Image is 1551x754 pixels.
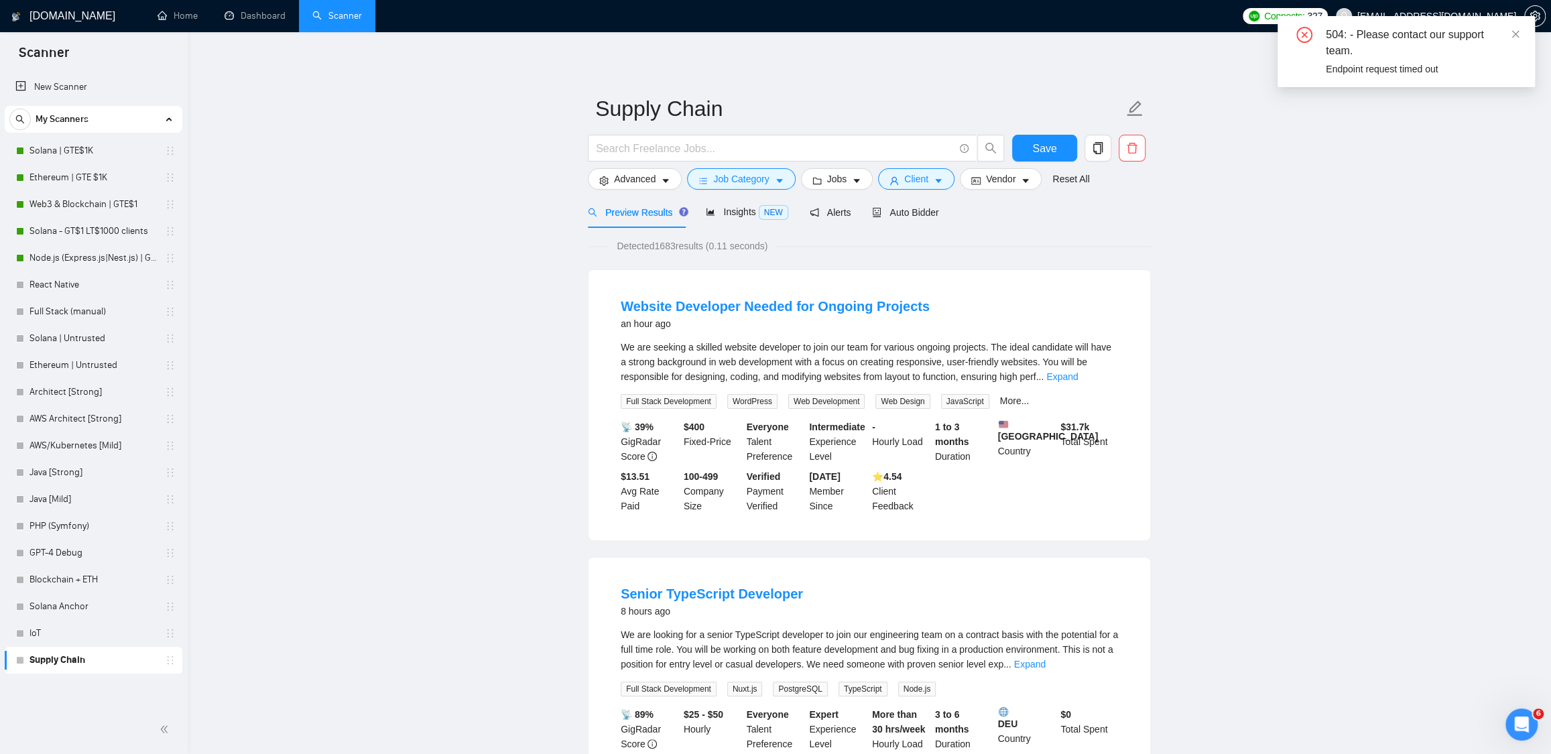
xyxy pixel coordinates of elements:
div: Country [995,707,1058,751]
div: Talent Preference [744,420,807,464]
span: holder [165,253,176,263]
span: holder [165,333,176,344]
b: $25 - $50 [684,709,723,720]
a: New Scanner [15,74,172,101]
span: Preview Results [588,207,684,218]
button: Save [1012,135,1077,162]
span: caret-down [775,176,784,186]
a: Solana | GTE$1K [29,137,157,164]
a: Architect [Strong] [29,379,157,405]
span: We are seeking a skilled website developer to join our team for various ongoing projects. The ide... [621,342,1111,382]
span: bars [698,176,708,186]
b: 📡 39% [621,422,654,432]
span: holder [165,172,176,183]
img: 🌐 [999,707,1008,716]
b: 100-499 [684,471,718,482]
a: setting [1524,11,1546,21]
button: search [9,109,31,130]
b: $ 400 [684,422,704,432]
a: searchScanner [312,10,362,21]
span: Auto Bidder [872,207,938,218]
span: ... [1003,659,1011,670]
span: JavaScript [941,394,989,409]
span: Connects: [1264,9,1304,23]
div: 504: - Please contact our support team. [1326,27,1519,59]
span: caret-down [934,176,943,186]
div: Talent Preference [744,707,807,751]
button: copy [1084,135,1111,162]
a: Ethereum | Untrusted [29,352,157,379]
button: delete [1119,135,1145,162]
div: We are looking for a senior TypeScript developer to join our engineering team on a contract basis... [621,627,1118,672]
span: Jobs [827,172,847,186]
a: Expand [1014,659,1046,670]
span: holder [165,601,176,612]
input: Scanner name... [595,92,1123,125]
li: New Scanner [5,74,182,101]
button: setting [1524,5,1546,27]
span: Insights [706,206,788,217]
div: Hourly [681,707,744,751]
a: AWS Architect [Strong] [29,405,157,432]
span: My Scanners [36,106,88,133]
div: Tooltip anchor [678,206,690,218]
b: 📡 89% [621,709,654,720]
div: Experience Level [806,707,869,751]
img: upwork-logo.png [1249,11,1259,21]
div: Experience Level [806,420,869,464]
b: $ 0 [1060,709,1071,720]
span: Web Development [788,394,865,409]
div: GigRadar Score [618,707,681,751]
span: holder [165,199,176,210]
span: holder [165,467,176,478]
span: Save [1032,140,1056,157]
b: DEU [998,707,1056,729]
span: area-chart [706,207,715,216]
button: settingAdvancedcaret-down [588,168,682,190]
a: dashboardDashboard [225,10,286,21]
span: search [588,208,597,217]
span: Client [904,172,928,186]
a: Ethereum | GTE $1K [29,164,157,191]
a: Node.js (Express.js|Nest.js) | GTE$1K [29,245,157,271]
span: holder [165,414,176,424]
div: Client Feedback [869,469,932,513]
button: idcardVendorcaret-down [960,168,1042,190]
a: homeHome [158,10,198,21]
a: Blockchain + ETH [29,566,157,593]
b: Everyone [747,709,789,720]
a: Solana | Untrusted [29,325,157,352]
a: Website Developer Needed for Ongoing Projects [621,299,930,314]
div: Member Since [806,469,869,513]
span: holder [165,360,176,371]
span: holder [165,628,176,639]
div: Country [995,420,1058,464]
span: caret-down [661,176,670,186]
span: Full Stack Development [621,682,717,696]
span: user [889,176,899,186]
span: Detected 1683 results (0.11 seconds) [607,239,777,253]
div: Duration [932,707,995,751]
span: Full Stack Development [621,394,717,409]
div: Avg Rate Paid [618,469,681,513]
div: Duration [932,420,995,464]
div: Company Size [681,469,744,513]
span: Web Design [875,394,930,409]
div: Hourly Load [869,707,932,751]
a: React Native [29,271,157,298]
span: search [10,115,30,124]
span: user [1339,11,1349,21]
span: holder [165,387,176,397]
span: WordPress [727,394,778,409]
span: setting [599,176,609,186]
b: Verified [747,471,781,482]
span: copy [1085,142,1111,154]
span: holder [165,226,176,237]
span: idcard [971,176,981,186]
a: Supply Chain [29,647,157,674]
li: My Scanners [5,106,182,674]
button: folderJobscaret-down [801,168,873,190]
span: We are looking for a senior TypeScript developer to join our engineering team on a contract basis... [621,629,1118,670]
span: info-circle [647,452,657,461]
span: TypeScript [839,682,887,696]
